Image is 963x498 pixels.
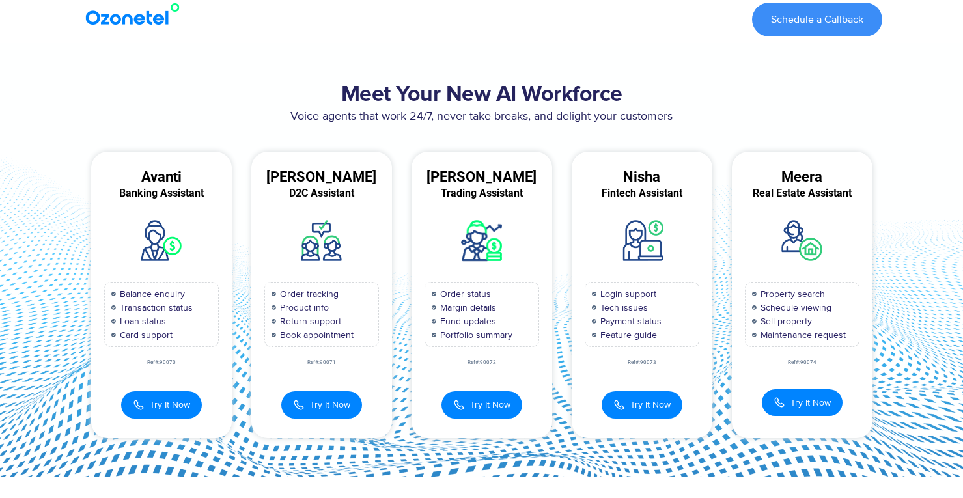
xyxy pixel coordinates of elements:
[790,396,831,409] span: Try It Now
[81,82,882,108] h2: Meet Your New AI Workforce
[757,328,846,342] span: Maintenance request
[757,314,812,328] span: Sell property
[293,398,305,412] img: Call Icon
[251,187,392,199] div: D2C Assistant
[121,391,202,419] button: Try It Now
[310,398,350,411] span: Try It Now
[732,171,872,183] div: Meera
[752,3,882,36] a: Schedule a Callback
[251,171,392,183] div: [PERSON_NAME]
[771,14,863,25] span: Schedule a Callback
[613,398,625,412] img: Call Icon
[150,398,190,411] span: Try It Now
[133,398,145,412] img: Call Icon
[437,314,496,328] span: Fund updates
[630,398,671,411] span: Try It Now
[251,360,392,365] div: Ref#:90071
[732,360,872,365] div: Ref#:90074
[277,287,339,301] span: Order tracking
[762,389,843,416] button: Try It Now
[277,314,341,328] span: Return support
[732,187,872,199] div: Real Estate Assistant
[91,187,232,199] div: Banking Assistant
[441,391,522,419] button: Try It Now
[412,171,552,183] div: [PERSON_NAME]
[470,398,510,411] span: Try It Now
[774,396,785,408] img: Call Icon
[117,301,193,314] span: Transaction status
[277,301,329,314] span: Product info
[597,314,662,328] span: Payment status
[453,398,465,412] img: Call Icon
[437,287,491,301] span: Order status
[91,171,232,183] div: Avanti
[117,314,166,328] span: Loan status
[277,328,354,342] span: Book appointment
[437,328,512,342] span: Portfolio summary
[572,360,712,365] div: Ref#:90073
[597,287,656,301] span: Login support
[91,360,232,365] div: Ref#:90070
[281,391,362,419] button: Try It Now
[602,391,682,419] button: Try It Now
[597,301,648,314] span: Tech issues
[572,187,712,199] div: Fintech Assistant
[757,287,825,301] span: Property search
[412,360,552,365] div: Ref#:90072
[117,328,173,342] span: Card support
[412,187,552,199] div: Trading Assistant
[81,108,882,126] p: Voice agents that work 24/7, never take breaks, and delight your customers
[117,287,185,301] span: Balance enquiry
[572,171,712,183] div: Nisha
[437,301,496,314] span: Margin details
[757,301,831,314] span: Schedule viewing
[597,328,657,342] span: Feature guide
